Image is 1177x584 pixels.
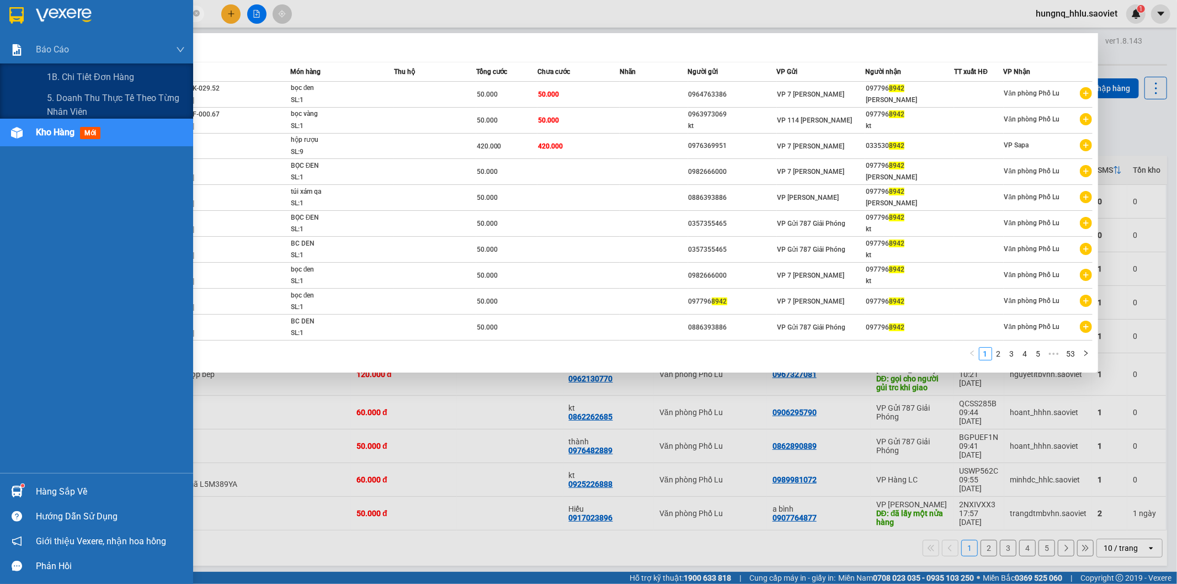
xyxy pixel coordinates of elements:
[966,347,979,360] li: Previous Page
[689,89,776,100] div: 0964763386
[777,68,798,76] span: VP Gửi
[291,160,374,172] div: BỌC ĐEN
[1080,295,1092,307] span: plus-circle
[889,214,904,221] span: 8942
[1004,245,1060,253] span: Văn phòng Phố Lu
[866,140,954,152] div: 033530
[777,323,846,331] span: VP Gửi 787 Giải Phóng
[889,162,904,169] span: 8942
[538,116,559,124] span: 50.000
[11,127,23,139] img: warehouse-icon
[979,348,992,360] a: 1
[866,322,954,333] div: 097796
[1080,165,1092,177] span: plus-circle
[291,249,374,262] div: SL: 1
[688,68,718,76] span: Người gửi
[1080,321,1092,333] span: plus-circle
[777,194,839,201] span: VP [PERSON_NAME]
[291,212,374,224] div: BỌC ĐEN
[12,561,22,571] span: message
[889,298,904,305] span: 8942
[394,68,415,76] span: Thu hộ
[36,484,185,500] div: Hàng sắp về
[866,212,954,224] div: 097796
[11,486,23,497] img: warehouse-icon
[979,347,992,360] li: 1
[291,290,374,302] div: bọc đen
[291,146,374,158] div: SL: 9
[291,301,374,314] div: SL: 1
[477,91,498,98] span: 50.000
[1080,139,1092,151] span: plus-circle
[777,220,846,227] span: VP Gửi 787 Giải Phóng
[1004,141,1029,149] span: VP Sapa
[954,68,988,76] span: TT xuất HĐ
[969,350,976,357] span: left
[193,10,200,17] span: close-circle
[966,347,979,360] button: left
[176,45,185,54] span: down
[1080,87,1092,99] span: plus-circle
[1080,191,1092,203] span: plus-circle
[291,238,374,250] div: BC DEN
[866,275,954,287] div: kt
[36,508,185,525] div: Hướng dẫn sử dụng
[777,142,845,150] span: VP 7 [PERSON_NAME]
[889,266,904,273] span: 8942
[689,244,776,256] div: 0357355465
[1063,347,1079,360] li: 53
[777,272,845,279] span: VP 7 [PERSON_NAME]
[1004,297,1060,305] span: Văn phòng Phố Lu
[477,116,498,124] span: 50.000
[1004,115,1060,123] span: Văn phòng Phố Lu
[36,43,69,56] span: Báo cáo
[689,322,776,333] div: 0886393886
[777,246,846,253] span: VP Gửi 787 Giải Phóng
[777,91,845,98] span: VP 7 [PERSON_NAME]
[290,68,321,76] span: Món hàng
[1004,89,1060,97] span: Văn phòng Phố Lu
[866,94,954,106] div: [PERSON_NAME]
[1006,348,1018,360] a: 3
[1079,347,1093,360] li: Next Page
[1019,347,1032,360] li: 4
[866,249,954,261] div: kt
[620,68,636,76] span: Nhãn
[1004,167,1060,175] span: Văn phòng Phố Lu
[477,246,498,253] span: 50.000
[866,198,954,209] div: [PERSON_NAME]
[777,298,845,305] span: VP 7 [PERSON_NAME]
[866,296,954,307] div: 097796
[1004,323,1060,331] span: Văn phòng Phố Lu
[291,120,374,132] div: SL: 1
[291,327,374,339] div: SL: 1
[11,44,23,56] img: solution-icon
[1063,348,1079,360] a: 53
[889,188,904,195] span: 8942
[689,270,776,282] div: 0982666000
[866,120,954,132] div: kt
[21,484,24,487] sup: 1
[36,558,185,575] div: Phản hồi
[1080,217,1092,229] span: plus-circle
[689,192,776,204] div: 0886393886
[36,127,74,137] span: Kho hàng
[1032,348,1045,360] a: 5
[866,109,954,120] div: 097796
[889,84,904,92] span: 8942
[1032,347,1045,360] li: 5
[689,166,776,178] div: 0982666000
[291,94,374,107] div: SL: 1
[1004,193,1060,201] span: Văn phòng Phố Lu
[1045,347,1063,360] li: Next 5 Pages
[47,91,185,119] span: 5. Doanh thu thực tế theo từng nhân viên
[291,275,374,288] div: SL: 1
[777,116,853,124] span: VP 114 [PERSON_NAME]
[689,140,776,152] div: 0976369951
[291,198,374,210] div: SL: 1
[866,264,954,275] div: 097796
[866,186,954,198] div: 097796
[1045,347,1063,360] span: •••
[889,142,904,150] span: 8942
[477,194,498,201] span: 50.000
